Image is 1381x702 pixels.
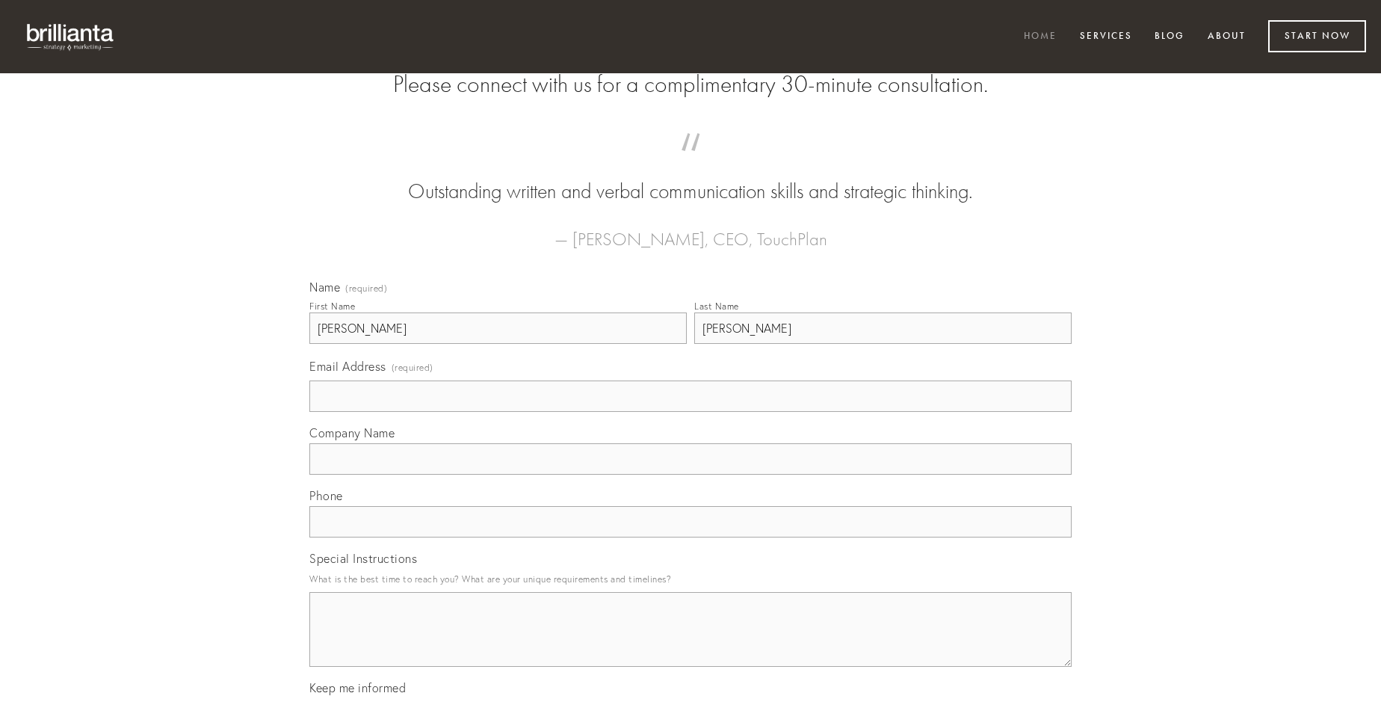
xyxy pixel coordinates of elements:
[309,551,417,566] span: Special Instructions
[309,425,395,440] span: Company Name
[1014,25,1066,49] a: Home
[15,15,127,58] img: brillianta - research, strategy, marketing
[333,206,1048,254] figcaption: — [PERSON_NAME], CEO, TouchPlan
[309,301,355,312] div: First Name
[309,280,340,295] span: Name
[309,488,343,503] span: Phone
[333,148,1048,177] span: “
[309,569,1072,589] p: What is the best time to reach you? What are your unique requirements and timelines?
[694,301,739,312] div: Last Name
[309,70,1072,99] h2: Please connect with us for a complimentary 30-minute consultation.
[1198,25,1255,49] a: About
[309,359,386,374] span: Email Address
[345,284,387,293] span: (required)
[333,148,1048,206] blockquote: Outstanding written and verbal communication skills and strategic thinking.
[1268,20,1366,52] a: Start Now
[1070,25,1142,49] a: Services
[1145,25,1194,49] a: Blog
[392,357,433,378] span: (required)
[309,680,406,695] span: Keep me informed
